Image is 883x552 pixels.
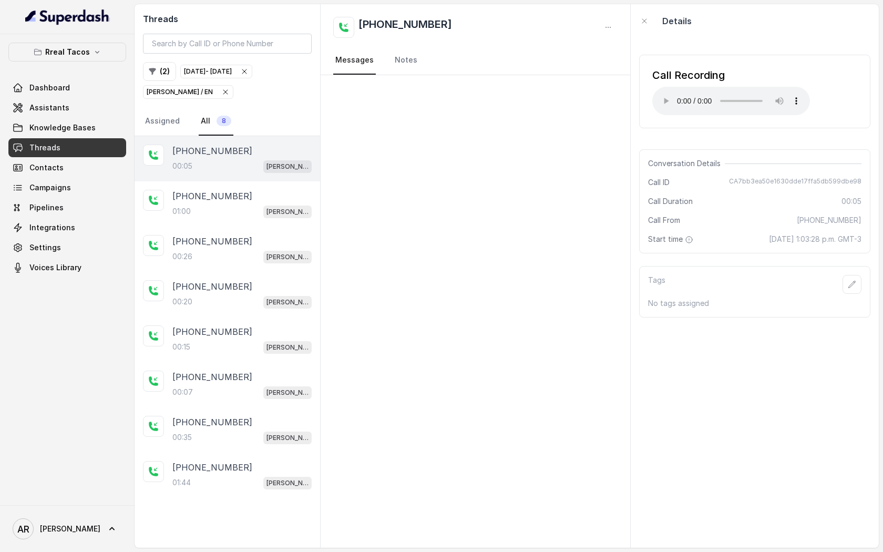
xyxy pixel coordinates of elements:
span: Integrations [29,222,75,233]
p: [PERSON_NAME] / EN [266,387,309,398]
nav: Tabs [143,107,312,136]
a: Assigned [143,107,182,136]
nav: Tabs [333,46,618,75]
a: Campaigns [8,178,126,197]
p: [PHONE_NUMBER] [172,280,252,293]
span: Campaigns [29,182,71,193]
span: [PHONE_NUMBER] [797,215,861,226]
span: Call ID [648,177,670,188]
p: 00:15 [172,342,190,352]
p: [PERSON_NAME] / EN [266,342,309,353]
h2: [PHONE_NUMBER] [358,17,452,38]
a: Knowledge Bases [8,118,126,137]
a: Assistants [8,98,126,117]
p: No tags assigned [648,298,861,309]
p: 00:35 [172,432,192,443]
p: 01:00 [172,206,191,217]
a: All8 [199,107,233,136]
p: [PHONE_NUMBER] [172,145,252,157]
span: Threads [29,142,60,153]
input: Search by Call ID or Phone Number [143,34,312,54]
span: Call From [648,215,680,226]
button: Rreal Tacos [8,43,126,62]
span: 8 [217,116,231,126]
span: Pipelines [29,202,64,213]
p: 00:07 [172,387,193,397]
span: Call Duration [648,196,693,207]
p: 00:05 [172,161,192,171]
button: (2) [143,62,176,81]
a: Pipelines [8,198,126,217]
text: AR [17,524,29,535]
p: [PERSON_NAME] / EN [266,161,309,172]
span: 00:05 [841,196,861,207]
button: [DATE]- [DATE] [180,65,252,78]
a: Messages [333,46,376,75]
span: [DATE] 1:03:28 p.m. GMT-3 [769,234,861,244]
a: Voices Library [8,258,126,277]
p: [PHONE_NUMBER] [172,190,252,202]
p: [PHONE_NUMBER] [172,325,252,338]
span: [PERSON_NAME] [40,524,100,534]
p: 00:26 [172,251,192,262]
span: Knowledge Bases [29,122,96,133]
p: [PHONE_NUMBER] [172,235,252,248]
a: Integrations [8,218,126,237]
p: [PERSON_NAME] / EN [266,207,309,217]
p: 01:44 [172,477,191,488]
a: Contacts [8,158,126,177]
h2: Threads [143,13,312,25]
div: Call Recording [652,68,810,83]
p: [PHONE_NUMBER] [172,461,252,474]
span: Conversation Details [648,158,725,169]
span: Settings [29,242,61,253]
a: Threads [8,138,126,157]
p: [PHONE_NUMBER] [172,371,252,383]
span: CA7bb3ea50e1630dde17ffa5db599dbe98 [729,177,861,188]
span: Voices Library [29,262,81,273]
span: Start time [648,234,695,244]
a: Notes [393,46,419,75]
span: Contacts [29,162,64,173]
p: [PHONE_NUMBER] [172,416,252,428]
a: Settings [8,238,126,257]
p: Rreal Tacos [45,46,90,58]
a: Dashboard [8,78,126,97]
p: [PERSON_NAME] / EN [266,252,309,262]
p: 00:20 [172,297,192,307]
span: Dashboard [29,83,70,93]
p: [PERSON_NAME] / EN [266,297,309,308]
button: [PERSON_NAME] / EN [143,85,233,99]
p: [PERSON_NAME] / EN [266,433,309,443]
img: light.svg [25,8,110,25]
p: [PERSON_NAME] / EN [266,478,309,488]
p: Details [662,15,692,27]
p: [PERSON_NAME] / EN [147,87,213,97]
audio: Your browser does not support the audio element. [652,87,810,115]
div: [DATE] - [DATE] [184,66,232,77]
p: Tags [648,275,665,294]
a: [PERSON_NAME] [8,514,126,544]
span: Assistants [29,103,69,113]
